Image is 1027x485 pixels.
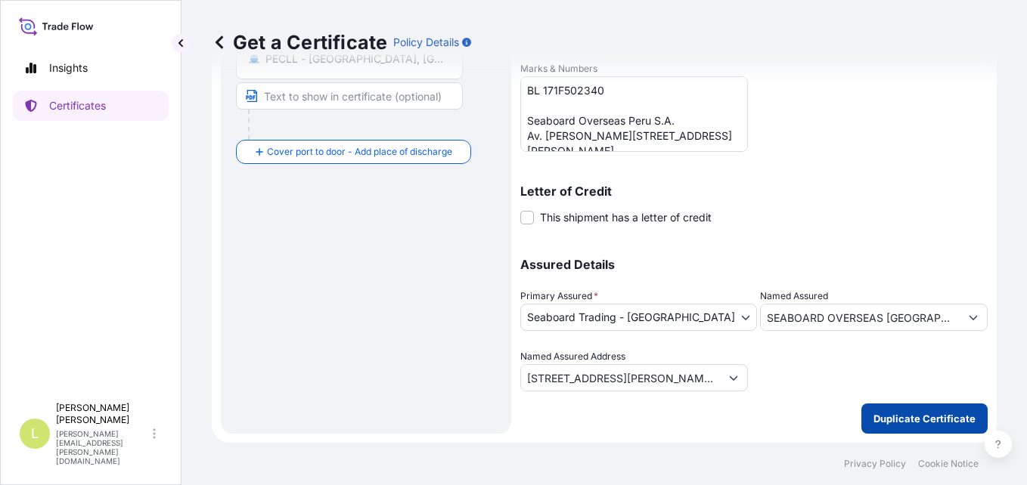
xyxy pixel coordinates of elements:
a: Insights [13,53,169,83]
p: [PERSON_NAME][EMAIL_ADDRESS][PERSON_NAME][DOMAIN_NAME] [56,429,150,465]
p: Policy Details [393,35,459,50]
textarea: BL ONEYDLCF07655400 Seaboard Overseas Peru S.A. Av. [PERSON_NAME][STREET_ADDRESS][PERSON_NAME] RU... [520,76,748,152]
button: Cover port to door - Add place of discharge [236,140,471,164]
label: Named Assured Address [520,349,625,364]
span: L [31,426,39,441]
input: Text to appear on certificate [236,82,463,110]
button: Duplicate Certificate [861,403,988,434]
a: Cookie Notice [918,458,979,470]
span: Cover port to door - Add place of discharge [267,144,452,159]
a: Certificates [13,91,169,121]
input: Assured Name [761,304,960,331]
button: Show suggestions [720,364,747,391]
p: [PERSON_NAME] [PERSON_NAME] [56,402,150,426]
p: Duplicate Certificate [873,411,976,426]
span: This shipment has a letter of credit [540,210,712,225]
button: Seaboard Trading - [GEOGRAPHIC_DATA] [520,304,757,331]
label: Named Assured [760,289,828,304]
button: Show suggestions [960,304,987,331]
p: Assured Details [520,258,988,270]
p: Letter of Credit [520,185,988,197]
p: Certificates [49,98,106,113]
a: Privacy Policy [844,458,906,470]
span: Seaboard Trading - [GEOGRAPHIC_DATA] [527,310,735,325]
span: Primary Assured [520,289,598,304]
input: Named Assured Address [521,364,720,391]
p: Insights [49,60,88,76]
p: Get a Certificate [212,30,387,54]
